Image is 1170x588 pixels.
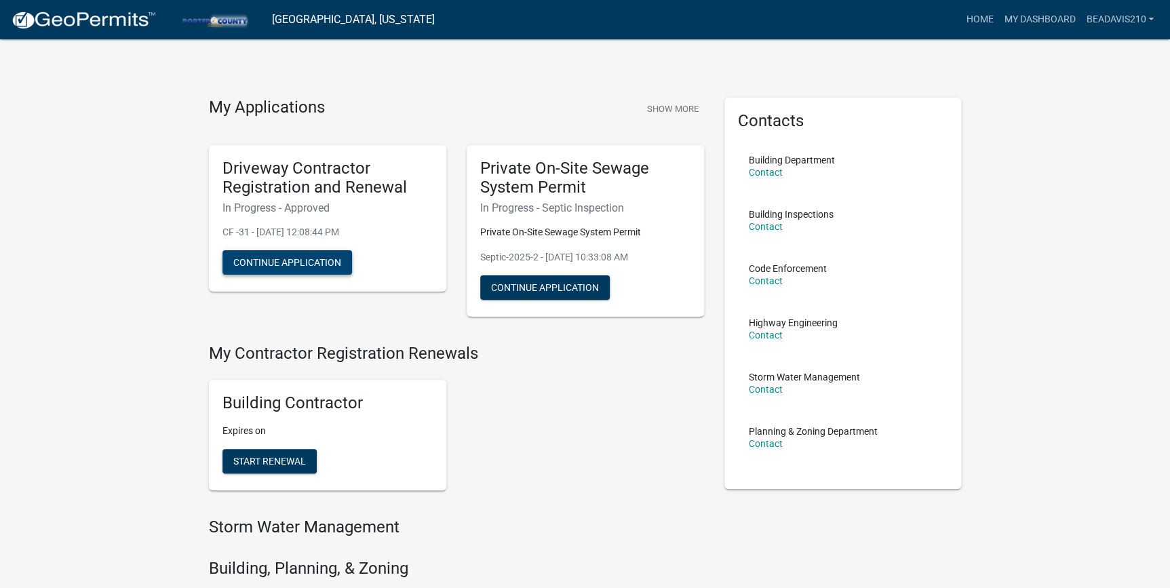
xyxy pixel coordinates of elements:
[222,250,352,275] button: Continue Application
[480,159,690,198] h5: Private On-Site Sewage System Permit
[1080,7,1159,33] a: BeaDavis210
[749,384,783,395] a: Contact
[749,167,783,178] a: Contact
[749,372,860,382] p: Storm Water Management
[272,8,435,31] a: [GEOGRAPHIC_DATA], [US_STATE]
[749,264,827,273] p: Code Enforcement
[998,7,1080,33] a: My Dashboard
[738,111,948,131] h5: Contacts
[960,7,998,33] a: Home
[480,225,690,239] p: Private On-Site Sewage System Permit
[480,201,690,214] h6: In Progress - Septic Inspection
[222,201,433,214] h6: In Progress - Approved
[749,427,878,436] p: Planning & Zoning Department
[480,250,690,264] p: Septic-2025-2 - [DATE] 10:33:08 AM
[167,10,261,28] img: Porter County, Indiana
[749,318,838,328] p: Highway Engineering
[480,275,610,300] button: Continue Application
[642,98,704,120] button: Show More
[222,393,433,413] h5: Building Contractor
[233,455,306,466] span: Start Renewal
[222,159,433,198] h5: Driveway Contractor Registration and Renewal
[749,155,835,165] p: Building Department
[749,275,783,286] a: Contact
[222,424,433,438] p: Expires on
[209,517,704,537] h4: Storm Water Management
[749,330,783,340] a: Contact
[749,438,783,449] a: Contact
[222,225,433,239] p: CF -31 - [DATE] 12:08:44 PM
[749,210,834,219] p: Building Inspections
[209,344,704,501] wm-registration-list-section: My Contractor Registration Renewals
[749,221,783,232] a: Contact
[209,344,704,364] h4: My Contractor Registration Renewals
[209,559,704,579] h4: Building, Planning, & Zoning
[222,449,317,473] button: Start Renewal
[209,98,325,118] h4: My Applications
